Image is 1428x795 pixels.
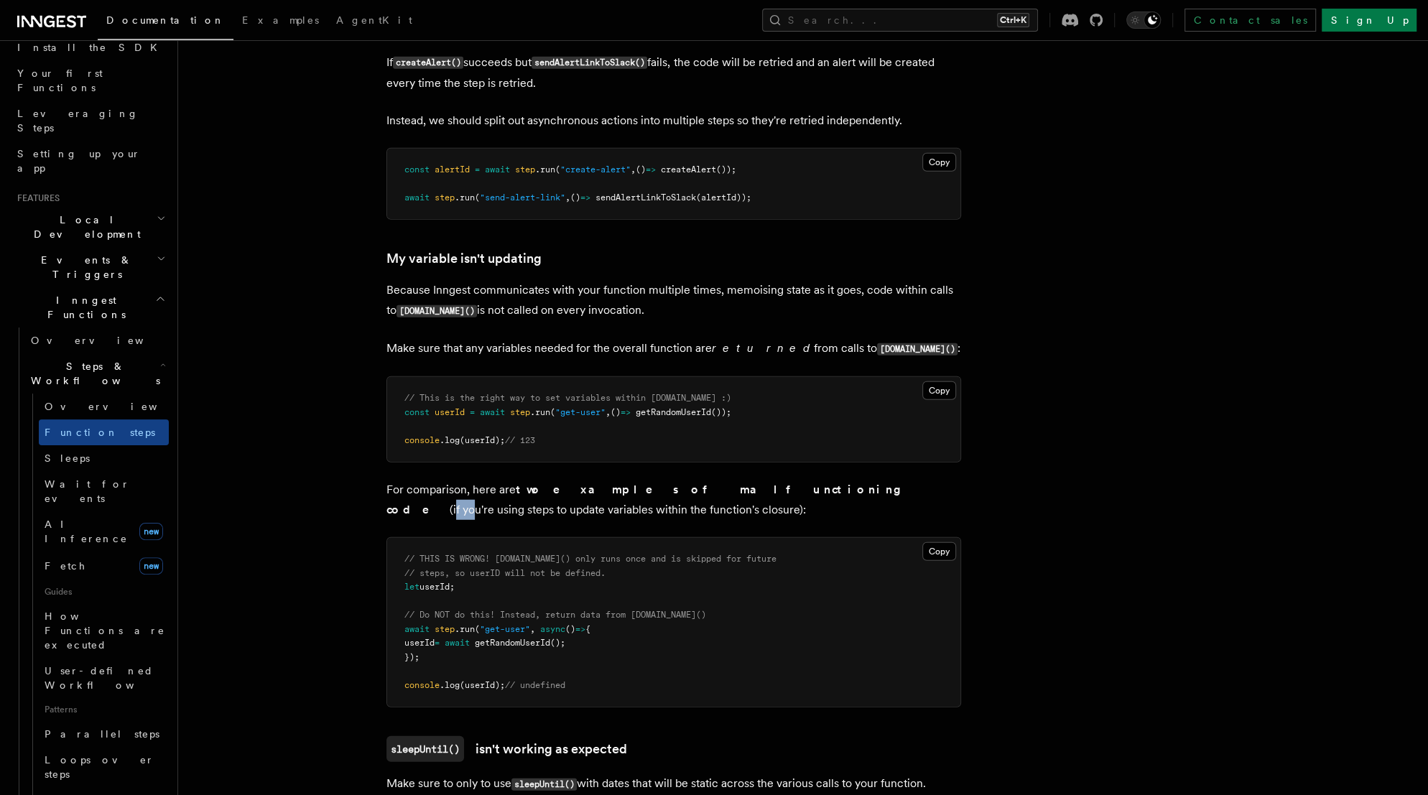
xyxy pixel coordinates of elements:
span: Wait for events [45,478,130,504]
a: Function steps [39,419,169,445]
span: "get-user" [555,407,606,417]
a: AgentKit [328,4,421,39]
span: step [515,164,535,175]
span: ( [475,624,480,634]
button: Inngest Functions [11,287,169,327]
span: .run [455,192,475,203]
p: If succeeds but fails, the code will be retried and an alert will be created every time the step ... [386,52,961,93]
span: (alertId)); [696,192,751,203]
span: Events & Triggers [11,253,157,282]
span: Install the SDK [17,42,166,53]
button: Local Development [11,207,169,247]
span: .log [440,680,460,690]
span: "send-alert-link" [480,192,565,203]
span: = [475,164,480,175]
span: => [575,624,585,634]
span: step [510,407,530,417]
span: ( [550,407,555,417]
span: () [565,624,575,634]
span: Documentation [106,14,225,26]
span: Examples [242,14,319,26]
span: "get-user" [480,624,530,634]
span: ()); [716,164,736,175]
code: sleepUntil() [511,778,577,791]
span: // undefined [505,680,565,690]
span: new [139,557,163,575]
span: console [404,680,440,690]
span: Patterns [39,698,169,721]
code: [DOMAIN_NAME]() [877,343,958,355]
p: Because Inngest communicates with your function multiple times, memoising state as it goes, code ... [386,280,961,321]
span: await [480,407,505,417]
span: userId; [419,582,455,592]
span: .run [455,624,475,634]
span: AI Inference [45,519,128,544]
code: sendAlertLinkToSlack() [532,57,647,69]
strong: two examples of malfunctioning code [386,483,912,516]
a: How Functions are executed [39,603,169,658]
span: Local Development [11,213,157,241]
span: Fetch [45,560,86,572]
span: await [485,164,510,175]
span: Your first Functions [17,68,103,93]
span: () [636,164,646,175]
span: Steps & Workflows [25,359,160,388]
em: returned [712,341,814,355]
span: .run [535,164,555,175]
a: User-defined Workflows [39,658,169,698]
button: Copy [922,381,956,400]
a: Loops over steps [39,747,169,787]
span: // This is the right way to set variables within [DOMAIN_NAME] :) [404,393,731,403]
span: const [404,164,430,175]
a: Contact sales [1184,9,1316,32]
a: Documentation [98,4,233,40]
button: Copy [922,542,956,561]
span: Guides [39,580,169,603]
span: // steps, so userID will not be defined. [404,568,606,578]
button: Search...Ctrl+K [762,9,1038,32]
span: Inngest Functions [11,293,155,322]
span: () [570,192,580,203]
a: Examples [233,4,328,39]
span: Overview [31,335,179,346]
span: .log [440,435,460,445]
a: Wait for events [39,471,169,511]
a: Leveraging Steps [11,101,169,141]
p: Make sure that any variables needed for the overall function are from calls to : [386,338,961,359]
button: Copy [922,153,956,172]
a: Setting up your app [11,141,169,181]
span: await [404,192,430,203]
a: Sleeps [39,445,169,471]
span: alertId [435,164,470,175]
span: Function steps [45,427,155,438]
button: Events & Triggers [11,247,169,287]
button: Toggle dark mode [1126,11,1161,29]
span: Loops over steps [45,754,154,780]
span: AgentKit [336,14,412,26]
span: "create-alert" [560,164,631,175]
span: () [611,407,621,417]
span: step [435,192,455,203]
span: // Do NOT do this! Instead, return data from [DOMAIN_NAME]() [404,610,706,620]
a: AI Inferencenew [39,511,169,552]
span: userId [435,407,465,417]
p: For comparison, here are (if you're using steps to update variables within the function's closure): [386,480,961,520]
span: let [404,582,419,592]
span: , [530,624,535,634]
span: createAlert [661,164,716,175]
span: { [585,624,590,634]
span: getRandomUserId [636,407,711,417]
p: Make sure to only to use with dates that will be static across the various calls to your function. [386,773,961,794]
span: Parallel steps [45,728,159,740]
a: sleepUntil()isn't working as expected [386,736,627,762]
span: , [631,164,636,175]
span: => [621,407,631,417]
span: ()); [711,407,731,417]
span: Leveraging Steps [17,108,139,134]
span: , [565,192,570,203]
span: (userId); [460,680,505,690]
span: ( [475,192,480,203]
a: Install the SDK [11,34,169,60]
span: // THIS IS WRONG! [DOMAIN_NAME]() only runs once and is skipped for future [404,554,776,564]
span: User-defined Workflows [45,665,174,691]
